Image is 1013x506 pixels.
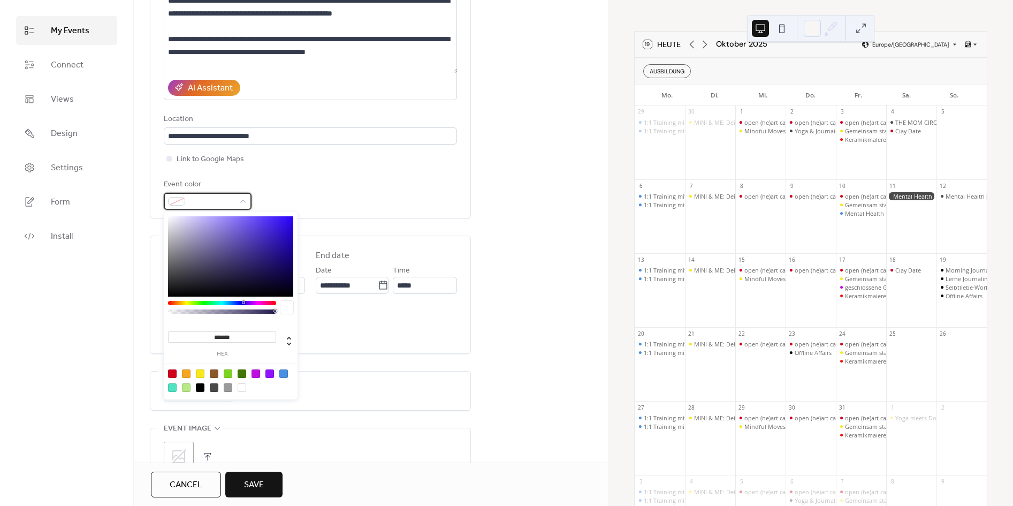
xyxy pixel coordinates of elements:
[786,192,836,200] div: open (he)art café
[839,108,846,116] div: 3
[210,383,218,392] div: #4A4A4A
[836,127,886,135] div: Gemeinsam stark: Kreativzeit für Kind & Eltern
[164,422,211,435] span: Event image
[688,330,695,337] div: 21
[845,266,892,274] div: open (he)art café
[886,118,936,126] div: THE MOM CIRCLE: Mini-Day-Retreat – Mama, fühl dich!
[694,118,790,126] div: MINI & ME: Dein Moment mit Baby
[644,488,846,496] div: 1:1 Training mit [PERSON_NAME] (digital oder 5020 [GEOGRAPHIC_DATA])
[164,178,249,191] div: Event color
[744,192,791,200] div: open (he)art café
[316,265,332,277] span: Date
[688,108,695,116] div: 30
[836,422,886,431] div: Gemeinsam stark: Kreativzeit für Kind & Eltern
[51,25,89,37] span: My Events
[786,127,836,135] div: Yoga & Journaling: She. Breathes. Writes.
[836,488,886,496] div: open (he)art café
[635,266,685,274] div: 1:1 Training mit Caterina (digital oder 5020 Salzburg)
[688,256,695,263] div: 14
[835,85,882,105] div: Fr.
[845,209,981,217] div: Mental Health Day: Ein Abend für dein wahres Ich
[738,256,745,263] div: 15
[635,275,685,283] div: 1:1 Training mit Caterina (digital oder 5020 Salzburg)
[252,369,260,378] div: #BD10E0
[694,192,790,200] div: MINI & ME: Dein Moment mit Baby
[644,349,846,357] div: 1:1 Training mit [PERSON_NAME] (digital oder 5020 [GEOGRAPHIC_DATA])
[644,340,846,348] div: 1:1 Training mit [PERSON_NAME] (digital oder 5020 [GEOGRAPHIC_DATA])
[845,135,984,144] div: Keramikmalerei: Gestalte deinen Selbstliebe-Anker
[787,85,834,105] div: Do.
[931,85,978,105] div: So.
[16,222,117,251] a: Install
[836,349,886,357] div: Gemeinsam stark: Kreativzeit für Kind & Eltern
[225,472,283,497] button: Save
[839,478,846,485] div: 7
[939,256,947,263] div: 19
[788,404,796,411] div: 30
[51,230,73,243] span: Install
[744,422,912,431] div: Mindful Moves – Achtsame Körperübungen für mehr Balance
[839,404,846,411] div: 31
[786,488,836,496] div: open (he)art café
[889,256,896,263] div: 18
[839,330,846,337] div: 24
[694,414,790,422] div: MINI & ME: Dein Moment mit Baby
[51,196,70,209] span: Form
[170,479,202,492] span: Cancel
[836,118,886,126] div: open (he)art café
[845,283,956,291] div: geschlossene Gesellschaft - doors closed
[643,64,691,78] div: AUSBILDUNG
[845,414,892,422] div: open (he)art café
[788,182,796,190] div: 9
[685,266,735,274] div: MINI & ME: Dein Moment mit Baby
[836,340,886,348] div: open (he)art café
[735,127,786,135] div: Mindful Moves – Achtsame Körperübungen für mehr Balance
[164,442,194,472] div: ;
[224,383,232,392] div: #9B9B9B
[845,201,972,209] div: Gemeinsam stark: Kreativzeit für Kind & Eltern
[16,16,117,45] a: My Events
[845,127,972,135] div: Gemeinsam stark: Kreativzeit für Kind & Eltern
[744,488,791,496] div: open (he)art café
[939,404,947,411] div: 2
[786,266,836,274] div: open (he)art café
[735,266,786,274] div: open (he)art café
[895,414,963,422] div: Yoga meets Dot Painting
[744,275,912,283] div: Mindful Moves – Achtsame Körperübungen für mehr Balance
[735,340,786,348] div: open (he)art café
[939,108,947,116] div: 5
[939,330,947,337] div: 26
[886,127,936,135] div: Clay Date
[735,422,786,431] div: Mindful Moves – Achtsame Körperübungen für mehr Balance
[889,478,896,485] div: 8
[886,414,936,422] div: Yoga meets Dot Painting
[744,266,791,274] div: open (he)art café
[635,127,685,135] div: 1:1 Training mit Caterina (digital oder 5020 Salzburg)
[51,59,83,72] span: Connect
[51,93,74,106] span: Views
[635,422,685,431] div: 1:1 Training mit Caterina (digital oder 5020 Salzburg)
[786,340,836,348] div: open (he)art café
[685,340,735,348] div: MINI & ME: Dein Moment mit Baby
[738,330,745,337] div: 22
[795,266,841,274] div: open (he)art café
[168,351,276,357] label: hex
[688,478,695,485] div: 4
[795,414,841,422] div: open (he)art café
[845,496,972,504] div: Gemeinsam stark: Kreativzeit für Kind & Eltern
[939,182,947,190] div: 12
[744,340,791,348] div: open (he)art café
[238,369,246,378] div: #417505
[16,119,117,148] a: Design
[16,187,117,216] a: Form
[839,182,846,190] div: 10
[164,113,455,126] div: Location
[889,108,896,116] div: 4
[788,330,796,337] div: 23
[639,37,684,51] button: 19Heute
[688,182,695,190] div: 7
[694,488,790,496] div: MINI & ME: Dein Moment mit Baby
[845,275,972,283] div: Gemeinsam stark: Kreativzeit für Kind & Eltern
[738,108,745,116] div: 1
[845,349,972,357] div: Gemeinsam stark: Kreativzeit für Kind & Eltern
